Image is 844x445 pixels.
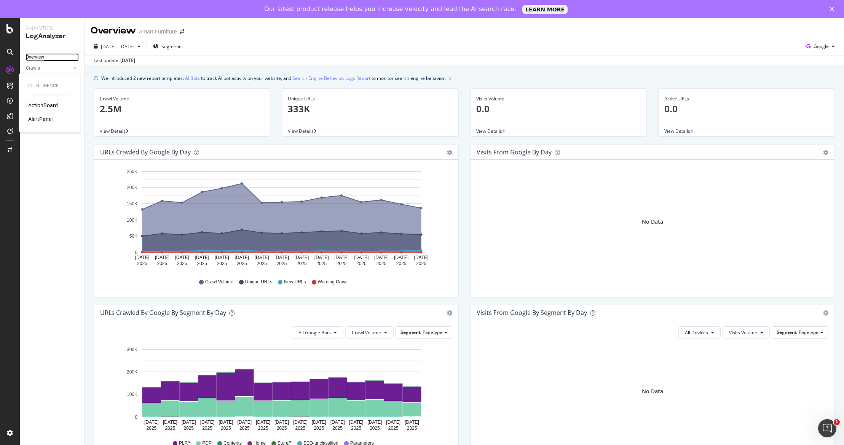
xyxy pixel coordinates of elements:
[127,185,137,191] text: 200K
[522,5,568,14] a: LEARN MORE
[298,329,331,336] span: All Google Bots
[370,426,380,431] text: 2025
[28,83,71,89] div: Intelligence
[345,326,394,339] button: Crawl Volume
[28,102,58,109] a: ActionBoard
[664,95,829,102] div: Active URLs
[394,255,408,260] text: [DATE]
[803,40,838,52] button: Google
[337,261,347,266] text: 2025
[332,426,343,431] text: 2025
[127,369,137,375] text: 200K
[120,57,135,64] div: [DATE]
[423,329,442,335] span: Pagetype
[312,420,326,425] text: [DATE]
[144,420,159,425] text: [DATE]
[416,261,426,266] text: 2025
[183,426,194,431] text: 2025
[219,420,233,425] text: [DATE]
[258,426,268,431] text: 2025
[834,419,840,425] span: 1
[351,426,361,431] text: 2025
[349,420,364,425] text: [DATE]
[388,426,399,431] text: 2025
[330,420,345,425] text: [DATE]
[175,255,189,260] text: [DATE]
[239,426,250,431] text: 2025
[642,388,663,395] div: No Data
[814,43,829,49] span: Google
[26,32,78,41] div: LogAnalyzer
[163,420,177,425] text: [DATE]
[235,255,249,260] text: [DATE]
[100,95,264,102] div: Crawl Volume
[26,24,78,32] div: Analytics
[215,255,229,260] text: [DATE]
[288,95,452,102] div: Unique URLs
[264,5,516,13] div: Our latest product release helps you increase velocity and lead the AI search race.
[318,279,348,285] span: Warning Crawl
[274,255,289,260] text: [DATE]
[26,64,40,72] div: Crawls
[334,255,349,260] text: [DATE]
[185,74,200,82] a: AI Bots
[100,166,449,272] svg: A chart.
[284,279,306,285] span: New URLs
[447,310,452,316] div: gear
[316,261,327,266] text: 2025
[26,53,44,61] div: Overview
[161,43,183,50] span: Segments
[101,74,446,82] div: We introduced 2 new report templates: to track AI bot activity on your website, and to monitor se...
[823,150,828,155] div: gear
[295,426,306,431] text: 2025
[127,169,137,174] text: 250K
[374,255,389,260] text: [DATE]
[447,150,452,155] div: gear
[292,326,343,339] button: All Google Bots
[277,261,287,266] text: 2025
[139,28,177,35] div: Amart Furniture
[94,74,835,82] div: info banner
[396,261,407,266] text: 2025
[274,420,289,425] text: [DATE]
[157,261,168,266] text: 2025
[100,309,226,316] div: URLs Crawled by Google By Segment By Day
[400,329,421,335] span: Segment
[685,329,708,336] span: All Devices
[237,261,247,266] text: 2025
[100,102,264,115] p: 2.5M
[477,148,552,156] div: Visits from Google by day
[407,426,417,431] text: 2025
[292,74,370,82] a: Search Engine Behavior: Logs Report
[127,392,137,397] text: 100K
[127,347,137,352] text: 300K
[294,255,309,260] text: [DATE]
[202,426,212,431] text: 2025
[664,128,690,134] span: View Details
[356,261,367,266] text: 2025
[277,426,287,431] text: 2025
[197,261,207,266] text: 2025
[205,279,233,285] span: Crawl Volume
[147,426,157,431] text: 2025
[94,57,135,64] div: Last update
[221,426,231,431] text: 2025
[245,279,272,285] span: Unique URLs
[91,40,144,52] button: [DATE] - [DATE]
[217,261,227,266] text: 2025
[100,148,191,156] div: URLs Crawled by Google by day
[177,261,187,266] text: 2025
[180,29,184,34] div: arrow-right-arrow-left
[352,329,381,336] span: Crawl Volume
[127,218,137,223] text: 100K
[26,64,71,72] a: Crawls
[288,102,452,115] p: 333K
[386,420,400,425] text: [DATE]
[200,420,215,425] text: [DATE]
[137,261,147,266] text: 2025
[664,102,829,115] p: 0.0
[100,345,449,433] svg: A chart.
